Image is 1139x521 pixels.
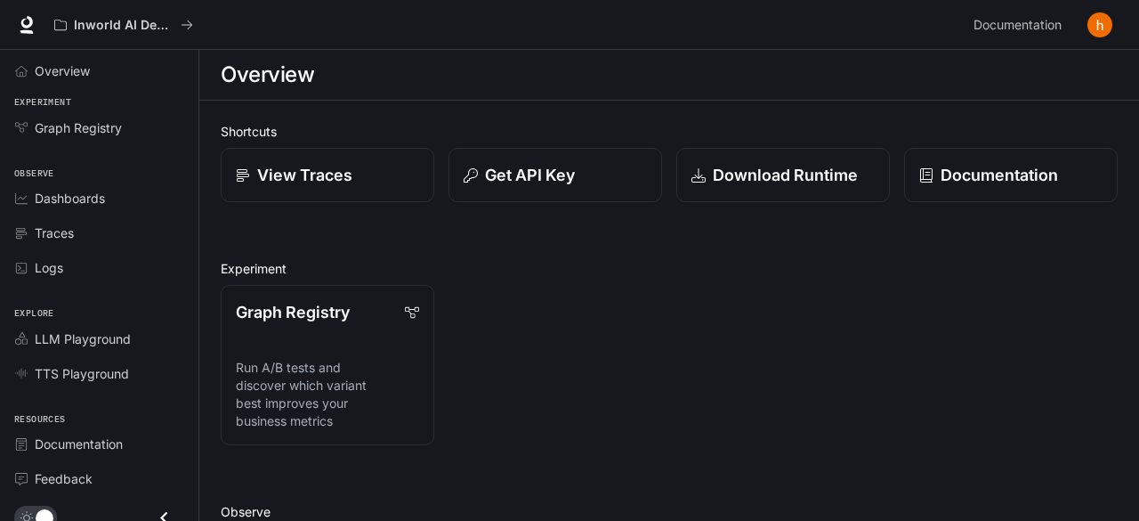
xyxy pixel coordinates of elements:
span: Dashboards [35,189,105,208]
h1: Overview [221,57,314,93]
a: Overview [7,55,191,86]
h2: Shortcuts [221,122,1118,141]
a: View Traces [221,148,434,202]
p: Documentation [941,163,1058,187]
a: Graph Registry [7,112,191,143]
span: Documentation [35,435,123,453]
span: Overview [35,61,90,80]
button: All workspaces [46,7,201,43]
a: LLM Playground [7,323,191,354]
span: Traces [35,224,74,242]
h2: Observe [221,502,1118,521]
button: Get API Key [448,148,662,202]
a: Graph RegistryRun A/B tests and discover which variant best improves your business metrics [221,285,434,445]
span: LLM Playground [35,330,131,348]
a: Traces [7,217,191,248]
button: User avatar [1082,7,1118,43]
span: Logs [35,258,63,277]
p: Run A/B tests and discover which variant best improves your business metrics [236,359,419,430]
p: Get API Key [485,163,575,187]
a: Documentation [966,7,1075,43]
p: Graph Registry [236,300,350,324]
a: Logs [7,252,191,283]
a: Feedback [7,463,191,494]
img: User avatar [1087,12,1112,37]
a: Documentation [904,148,1118,202]
span: Feedback [35,469,93,488]
a: Dashboards [7,183,191,214]
span: Graph Registry [35,118,122,137]
a: Download Runtime [676,148,890,202]
p: Inworld AI Demos [74,18,174,33]
h2: Experiment [221,259,1118,278]
a: TTS Playground [7,358,191,389]
a: Documentation [7,428,191,460]
span: TTS Playground [35,364,129,383]
p: Download Runtime [713,163,858,187]
span: Documentation [973,14,1062,37]
p: View Traces [257,163,352,187]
